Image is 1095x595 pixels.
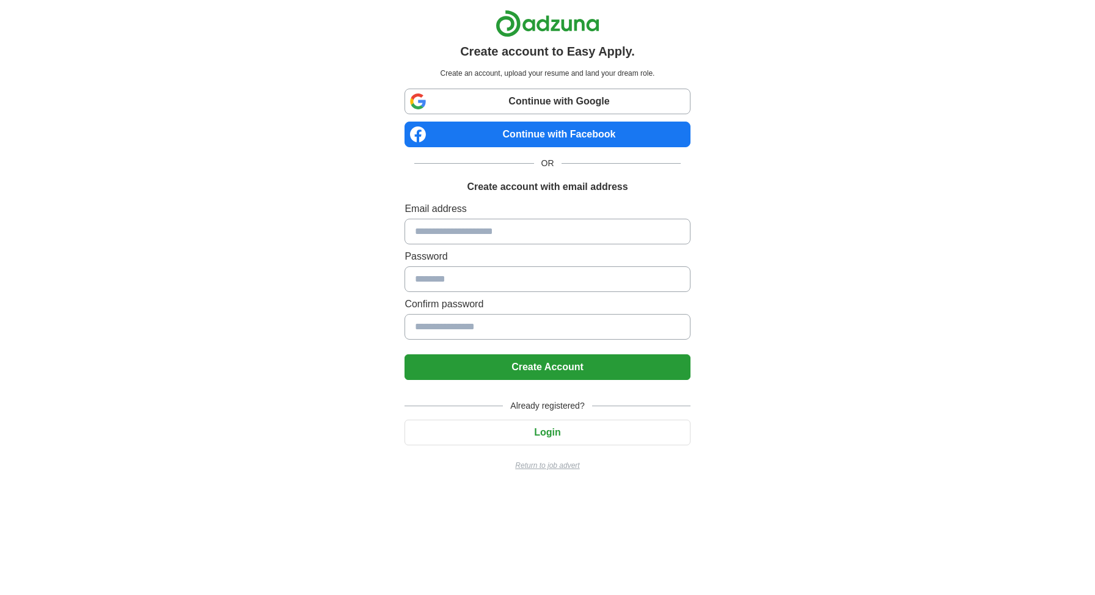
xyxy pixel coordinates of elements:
[405,249,690,264] label: Password
[534,157,562,170] span: OR
[460,42,635,60] h1: Create account to Easy Apply.
[467,180,628,194] h1: Create account with email address
[503,400,591,412] span: Already registered?
[407,68,687,79] p: Create an account, upload your resume and land your dream role.
[405,460,690,471] a: Return to job advert
[405,297,690,312] label: Confirm password
[405,89,690,114] a: Continue with Google
[405,122,690,147] a: Continue with Facebook
[496,10,599,37] img: Adzuna logo
[405,420,690,445] button: Login
[405,354,690,380] button: Create Account
[405,427,690,437] a: Login
[405,202,690,216] label: Email address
